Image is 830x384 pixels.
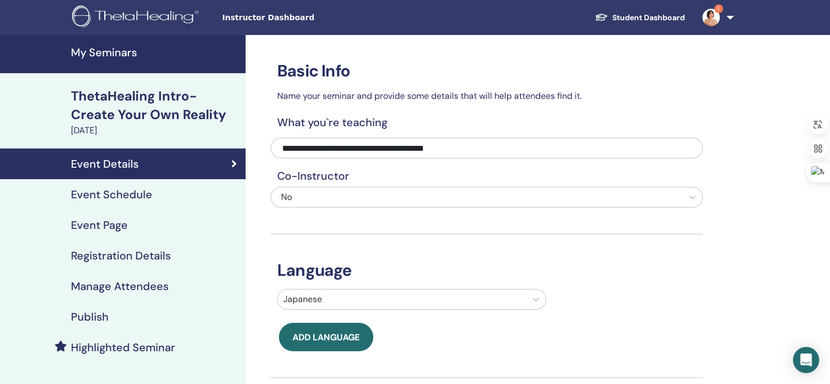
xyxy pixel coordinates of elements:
h4: Highlighted Seminar [71,341,175,354]
h3: Language [271,261,703,280]
h4: My Seminars [71,46,239,59]
a: ThetaHealing Intro- Create Your Own Reality[DATE] [64,87,246,137]
img: graduation-cap-white.svg [595,13,608,22]
h4: Publish [71,310,109,323]
h4: Event Schedule [71,188,152,201]
span: No [281,191,292,203]
h4: Event Details [71,157,139,170]
img: logo.png [72,5,202,30]
div: Open Intercom Messenger [793,347,819,373]
span: Add language [292,332,360,343]
span: Instructor Dashboard [222,12,386,23]
h3: Basic Info [271,61,703,81]
h4: Manage Attendees [71,280,169,293]
h4: Registration Details [71,249,171,262]
button: Add language [279,323,373,351]
h4: Event Page [71,218,128,232]
a: Student Dashboard [586,8,694,28]
h4: What you`re teaching [271,116,703,129]
div: ThetaHealing Intro- Create Your Own Reality [71,87,239,124]
img: default.jpg [702,9,720,26]
h4: Co-Instructor [271,169,703,182]
p: Name your seminar and provide some details that will help attendees find it. [271,90,703,103]
div: [DATE] [71,124,239,137]
span: 1 [714,4,723,13]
